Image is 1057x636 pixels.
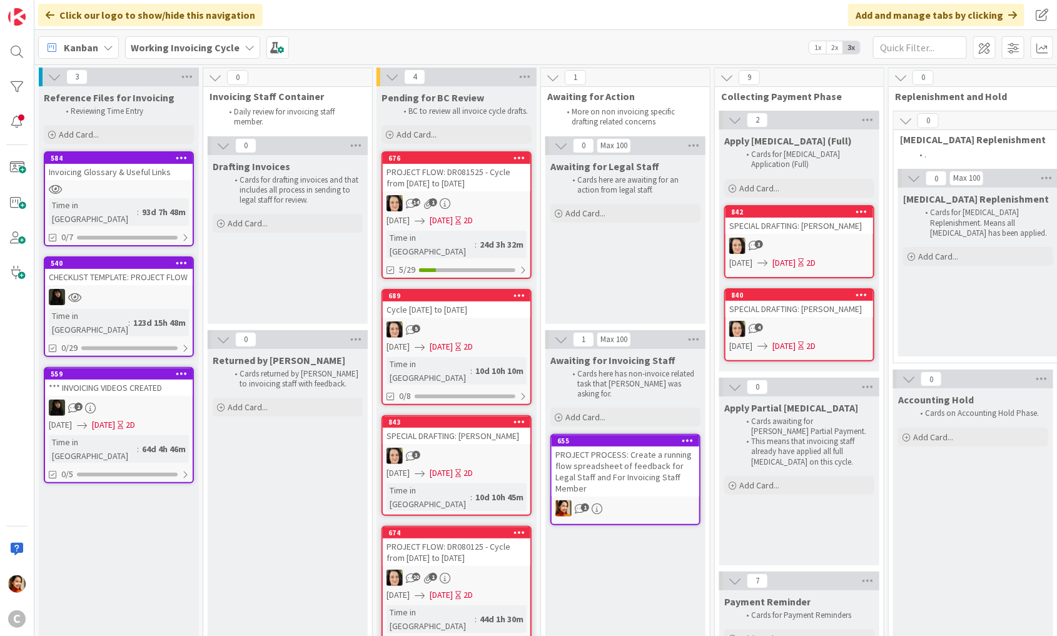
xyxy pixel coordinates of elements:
div: 2D [126,418,135,432]
li: Cards for drafting invoices and that includes all process in sending to legal staff for review. [228,175,361,206]
span: Accounting Hold [898,393,974,406]
div: Time in [GEOGRAPHIC_DATA] [387,483,470,511]
div: 674PROJECT FLOW: DR080125 - Cycle from [DATE] to [DATE] [383,527,530,566]
div: Time in [GEOGRAPHIC_DATA] [387,357,470,385]
a: 559*** INVOICING VIDEOS CREATEDES[DATE][DATE]2DTime in [GEOGRAPHIC_DATA]:64d 4h 46m0/5 [44,367,194,483]
span: 0/7 [61,231,73,244]
div: 676PROJECT FLOW: DR081525 - Cycle from [DATE] to [DATE] [383,153,530,191]
div: ES [45,400,193,416]
span: [DATE] [430,467,453,480]
div: 655 [557,437,699,445]
div: Time in [GEOGRAPHIC_DATA] [49,198,137,226]
span: [DATE] [387,340,410,353]
span: : [137,205,139,219]
span: : [475,612,477,626]
li: Cards returned by [PERSON_NAME] to invoicing staff with feedback. [228,369,361,390]
span: Awaiting for Invoicing Staff [550,354,675,366]
div: BL [383,448,530,464]
a: 584Invoicing Glossary & Useful LinksTime in [GEOGRAPHIC_DATA]:93d 7h 48m0/7 [44,151,194,246]
span: Add Card... [397,129,437,140]
div: PROJECT FLOW: DR081525 - Cycle from [DATE] to [DATE] [383,164,530,191]
img: BL [729,321,746,337]
li: BC to review all invoice cycle drafts. [397,106,530,116]
div: 44d 1h 30m [477,612,527,626]
span: 0 [747,380,768,395]
div: 64d 4h 46m [139,442,189,456]
span: Add Card... [739,480,779,491]
span: 0 [235,138,256,153]
span: Awaiting for Action [547,90,694,103]
img: BL [387,448,403,464]
li: Cards here has non-invoice related task that [PERSON_NAME] was asking for. [565,369,699,400]
li: This means that invoicing staff already have applied all full [MEDICAL_DATA] on this cycle. [739,437,872,467]
div: 93d 7h 48m [139,205,189,219]
div: 843 [383,416,530,428]
div: SPECIAL DRAFTING: [PERSON_NAME] [383,428,530,444]
li: More on non invoicing specific drafting related concerns [560,107,695,128]
span: 7 [747,573,768,588]
span: 3 [755,240,763,248]
span: : [475,238,477,251]
span: 1 [429,198,437,206]
span: 0 [921,371,942,386]
div: 10d 10h 10m [472,364,527,378]
div: 584Invoicing Glossary & Useful Links [45,153,193,180]
div: Time in [GEOGRAPHIC_DATA] [49,435,137,463]
div: 2D [463,467,473,480]
div: 559 [51,370,193,378]
div: BL [726,238,873,254]
span: Collecting Payment Phase [721,90,868,103]
div: 540 [45,258,193,269]
span: Add Card... [565,411,605,423]
div: 559*** INVOICING VIDEOS CREATED [45,368,193,396]
img: PM [555,500,572,517]
a: 655PROJECT PROCESS: Create a running flow spreadsheet of feedback for Legal Staff and For Invoici... [550,434,700,525]
span: 3 [66,69,88,84]
div: Max 100 [600,143,627,149]
span: : [470,490,472,504]
a: 689Cycle [DATE] to [DATE]BL[DATE][DATE]2DTime in [GEOGRAPHIC_DATA]:10d 10h 10m0/8 [382,289,532,405]
div: 584 [51,154,193,163]
div: *** INVOICING VIDEOS CREATED [45,380,193,396]
div: Time in [GEOGRAPHIC_DATA] [49,309,128,336]
div: 689Cycle [DATE] to [DATE] [383,290,530,318]
span: Add Card... [913,432,953,443]
span: [DATE] [430,588,453,602]
div: PM [552,500,699,517]
li: Cards for [MEDICAL_DATA] Application (Full) [739,149,872,170]
span: Apply Partial Retainer [724,401,858,414]
span: Pending for BC Review [382,91,484,104]
span: Invoicing Staff Container [210,90,357,103]
div: 842 [731,208,873,216]
div: Invoicing Glossary & Useful Links [45,164,193,180]
span: 3x [843,41,860,54]
span: 20 [412,573,420,581]
img: ES [49,289,65,305]
span: 5 [412,325,420,333]
div: BL [383,570,530,586]
span: [DATE] [387,588,410,602]
span: Awaiting for Legal Staff [550,160,659,173]
div: 676 [388,154,530,163]
div: Cycle [DATE] to [DATE] [383,301,530,318]
li: Cards for Payment Reminders [739,610,872,620]
span: 4 [755,323,763,331]
div: 655PROJECT PROCESS: Create a running flow spreadsheet of feedback for Legal Staff and For Invoici... [552,435,699,497]
img: Visit kanbanzone.com [8,8,26,26]
div: PROJECT FLOW: DR080125 - Cycle from [DATE] to [DATE] [383,538,530,566]
div: 2D [806,256,816,270]
img: BL [729,238,746,254]
div: ES [45,289,193,305]
div: 842 [726,206,873,218]
span: Kanban [64,40,98,55]
span: Add Card... [739,183,779,194]
span: [DATE] [430,340,453,353]
span: 0 [573,138,594,153]
span: 0 [227,70,248,85]
span: Retainer Replenishment [903,193,1049,205]
input: Quick Filter... [873,36,967,59]
div: 655 [552,435,699,447]
span: 2 [74,403,83,411]
div: 843SPECIAL DRAFTING: [PERSON_NAME] [383,416,530,444]
span: 1 [573,332,594,347]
